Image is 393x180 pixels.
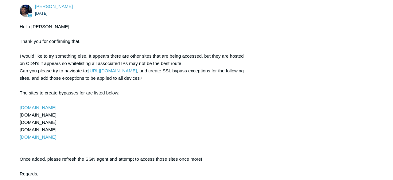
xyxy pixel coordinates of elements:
[20,134,56,140] a: [DOMAIN_NAME]
[88,68,137,73] a: [URL][DOMAIN_NAME]
[20,105,56,110] a: [DOMAIN_NAME]
[35,4,73,9] span: Connor Davis
[35,4,73,9] a: [PERSON_NAME]
[35,11,48,16] time: 10/01/2025, 08:31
